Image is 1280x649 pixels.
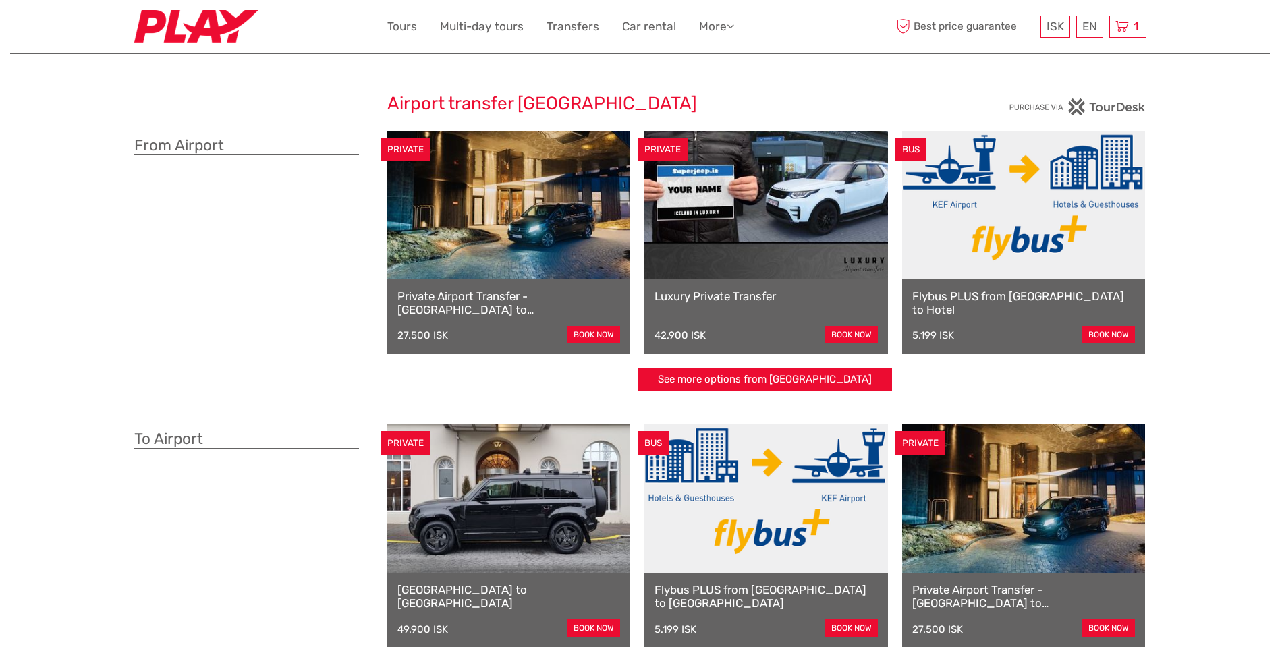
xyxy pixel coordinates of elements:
a: book now [825,619,878,637]
div: EN [1076,16,1103,38]
div: PRIVATE [895,431,945,455]
a: Multi-day tours [440,17,524,36]
h2: Airport transfer [GEOGRAPHIC_DATA] [387,93,893,115]
a: Transfers [547,17,599,36]
div: 27.500 ISK [397,329,448,341]
div: 5.199 ISK [655,623,696,636]
a: Luxury Private Transfer [655,289,878,303]
a: More [699,17,734,36]
a: See more options from [GEOGRAPHIC_DATA] [638,368,892,391]
a: [GEOGRAPHIC_DATA] to [GEOGRAPHIC_DATA] [397,583,621,611]
div: 5.199 ISK [912,329,954,341]
span: ISK [1047,20,1064,33]
a: Private Airport Transfer - [GEOGRAPHIC_DATA] to [GEOGRAPHIC_DATA] [912,583,1136,611]
a: book now [567,326,620,343]
div: 27.500 ISK [912,623,963,636]
img: Fly Play [134,10,258,43]
a: Car rental [622,17,676,36]
div: PRIVATE [381,138,430,161]
div: PRIVATE [638,138,688,161]
img: PurchaseViaTourDesk.png [1009,98,1146,115]
div: BUS [895,138,926,161]
span: Best price guarantee [893,16,1037,38]
a: Private Airport Transfer - [GEOGRAPHIC_DATA] to [GEOGRAPHIC_DATA] [397,289,621,317]
div: 49.900 ISK [397,623,448,636]
div: BUS [638,431,669,455]
div: PRIVATE [381,431,430,455]
a: book now [567,619,620,637]
a: book now [1082,619,1135,637]
a: Flybus PLUS from [GEOGRAPHIC_DATA] to [GEOGRAPHIC_DATA] [655,583,878,611]
h3: From Airport [134,136,359,155]
a: book now [825,326,878,343]
h3: To Airport [134,430,359,449]
span: 1 [1132,20,1140,33]
a: Tours [387,17,417,36]
a: book now [1082,326,1135,343]
div: 42.900 ISK [655,329,706,341]
a: Flybus PLUS from [GEOGRAPHIC_DATA] to Hotel [912,289,1136,317]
